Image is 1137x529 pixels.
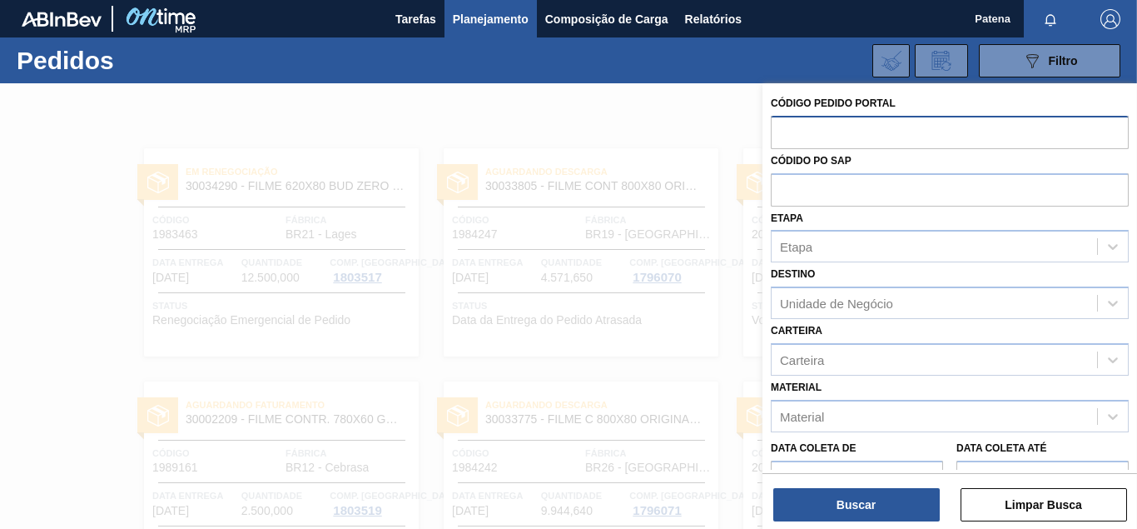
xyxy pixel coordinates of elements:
[545,9,668,29] span: Composição de Carga
[956,461,1129,494] input: dd/mm/yyyy
[395,9,436,29] span: Tarefas
[17,51,250,70] h1: Pedidos
[771,155,852,167] label: Códido PO SAP
[1100,9,1120,29] img: Logout
[771,325,822,337] label: Carteira
[956,442,1046,454] label: Data coleta até
[915,44,968,77] div: Solicitação de Revisão de Pedidos
[780,352,824,367] div: Carteira
[771,97,896,109] label: Código Pedido Portal
[771,442,856,454] label: Data coleta de
[771,461,943,494] input: dd/mm/yyyy
[780,409,824,423] div: Material
[780,297,893,311] div: Unidade de Negócio
[780,240,812,254] div: Etapa
[22,12,102,27] img: TNhmsLtSVTkK8tSr43FrP2fwEKptu5GPRR3wAAAABJRU5ErkJggg==
[685,9,742,29] span: Relatórios
[1024,7,1077,31] button: Notificações
[771,382,822,393] label: Material
[872,44,910,77] div: Importar Negociações dos Pedidos
[1049,54,1078,67] span: Filtro
[453,9,529,29] span: Planejamento
[979,44,1120,77] button: Filtro
[771,268,815,280] label: Destino
[771,212,803,224] label: Etapa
